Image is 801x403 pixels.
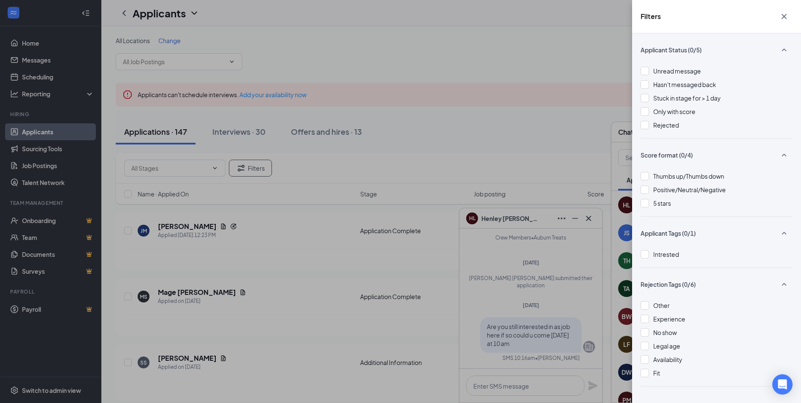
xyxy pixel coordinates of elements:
[776,8,793,25] button: Cross
[653,251,679,258] span: Intrested
[653,302,670,309] span: Other
[653,108,695,115] span: Only with score
[653,356,682,363] span: Availability
[653,199,671,207] span: 5 stars
[641,280,696,289] span: Rejection Tags (0/6)
[653,369,660,377] span: Fit
[653,172,724,180] span: Thumbs up/Thumbs down
[779,150,789,160] svg: SmallChevronUp
[653,186,726,193] span: Positive/Neutral/Negative
[779,279,789,289] svg: SmallChevronUp
[653,121,679,129] span: Rejected
[776,42,793,58] button: SmallChevronUp
[653,315,685,323] span: Experience
[653,342,680,350] span: Legal age
[653,329,677,336] span: No show
[772,374,793,395] div: Open Intercom Messenger
[779,11,789,22] svg: Cross
[653,94,721,102] span: Stuck in stage for > 1 day
[779,45,789,55] svg: SmallChevronUp
[641,229,696,237] span: Applicant Tags (0/1)
[653,67,701,75] span: Unread message
[641,46,702,54] span: Applicant Status (0/5)
[653,81,716,88] span: Hasn't messaged back
[776,225,793,241] button: SmallChevronUp
[776,147,793,163] button: SmallChevronUp
[776,276,793,292] button: SmallChevronUp
[641,151,693,159] span: Score format (0/4)
[641,12,661,21] h5: Filters
[779,228,789,238] svg: SmallChevronUp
